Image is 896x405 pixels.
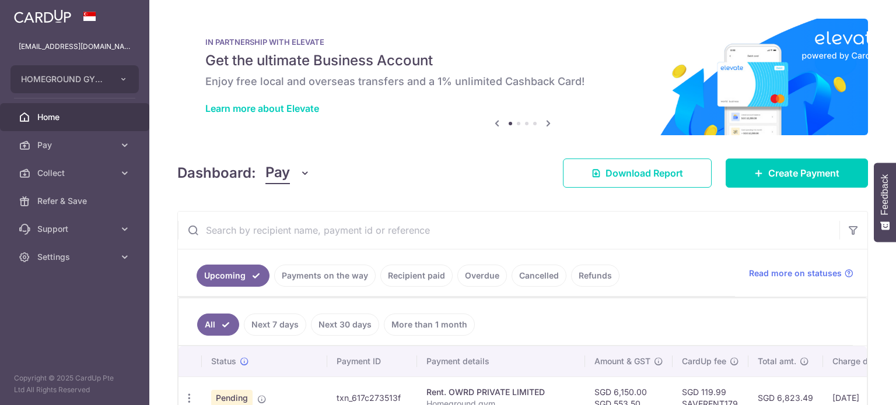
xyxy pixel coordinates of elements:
a: All [197,314,239,336]
span: Pay [265,162,290,184]
a: Next 30 days [311,314,379,336]
a: Refunds [571,265,619,287]
h5: Get the ultimate Business Account [205,51,840,70]
a: Upcoming [197,265,269,287]
span: Read more on statuses [749,267,842,279]
span: Total amt. [758,355,796,367]
a: Payments on the way [274,265,376,287]
span: Support [37,223,114,235]
button: HOMEGROUND GYM TAMPINES PTE. LTD. [10,65,139,93]
span: Feedback [880,174,890,215]
img: CardUp [14,9,71,23]
span: Create Payment [768,166,839,180]
th: Payment ID [327,346,417,376]
span: CardUp fee [682,355,726,367]
span: Charge date [832,355,880,367]
button: Feedback - Show survey [874,163,896,242]
p: [EMAIL_ADDRESS][DOMAIN_NAME] [19,41,131,52]
span: Refer & Save [37,195,114,207]
span: Status [211,355,236,367]
span: Home [37,111,114,123]
div: Rent. OWRD PRIVATE LIMITED [426,386,576,398]
a: Create Payment [726,159,868,188]
h6: Enjoy free local and overseas transfers and a 1% unlimited Cashback Card! [205,75,840,89]
span: Collect [37,167,114,179]
a: Recipient paid [380,265,453,287]
a: Read more on statuses [749,267,853,279]
input: Search by recipient name, payment id or reference [178,212,839,249]
a: Cancelled [512,265,566,287]
a: Next 7 days [244,314,306,336]
span: Pay [37,139,114,151]
button: Pay [265,162,310,184]
p: IN PARTNERSHIP WITH ELEVATE [205,37,840,47]
span: Download Report [605,166,683,180]
th: Payment details [417,346,585,376]
a: More than 1 month [384,314,475,336]
a: Download Report [563,159,712,188]
span: HOMEGROUND GYM TAMPINES PTE. LTD. [21,73,107,85]
h4: Dashboard: [177,163,256,184]
span: Amount & GST [594,355,650,367]
a: Learn more about Elevate [205,103,319,114]
img: Renovation banner [177,19,868,135]
span: Settings [37,251,114,263]
a: Overdue [457,265,507,287]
